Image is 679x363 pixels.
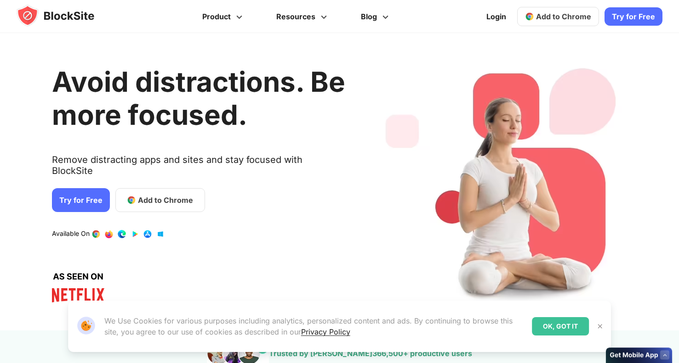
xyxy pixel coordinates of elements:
[138,195,193,206] span: Add to Chrome
[52,188,110,212] a: Try for Free
[52,65,345,131] h1: Avoid distractions. Be more focused.
[525,12,534,21] img: chrome-icon.svg
[52,229,90,239] text: Available On
[517,7,599,26] a: Add to Chrome
[536,12,591,21] span: Add to Chrome
[532,317,589,335] div: OK, GOT IT
[104,315,525,337] p: We Use Cookies for various purposes including analytics, personalized content and ads. By continu...
[481,6,512,28] a: Login
[115,188,205,212] a: Add to Chrome
[605,7,662,26] a: Try for Free
[17,5,112,27] img: blocksite-icon.5d769676.svg
[52,154,345,184] text: Remove distracting apps and sites and stay focused with BlockSite
[301,327,350,336] a: Privacy Policy
[596,323,604,330] img: Close
[594,320,606,332] button: Close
